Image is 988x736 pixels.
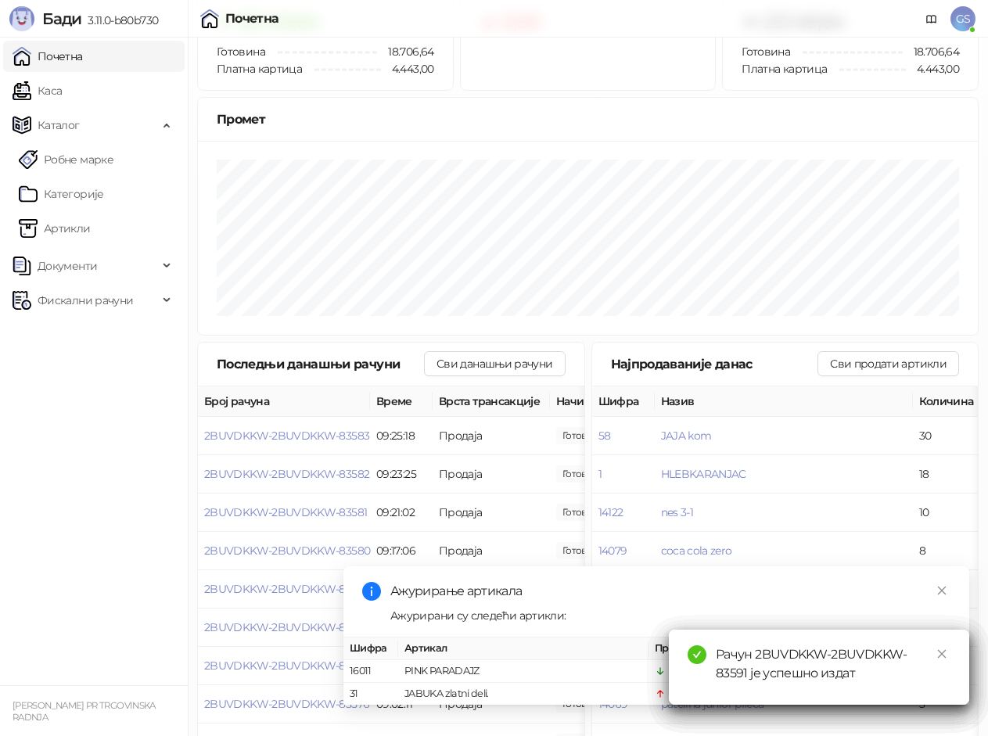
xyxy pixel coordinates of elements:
[362,582,381,601] span: info-circle
[38,285,133,316] span: Фискални рачуни
[433,417,550,455] td: Продаја
[936,648,947,659] span: close
[950,6,975,31] span: GS
[204,659,368,673] button: 2BUVDKKW-2BUVDKKW-83577
[204,429,369,443] button: 2BUVDKKW-2BUVDKKW-83583
[936,585,947,596] span: close
[390,582,950,601] div: Ажурирање артикала
[906,60,959,77] span: 4.443,00
[661,505,694,519] button: nes 3-1
[913,455,983,494] td: 18
[913,532,983,570] td: 8
[556,465,609,483] span: 480,00
[592,386,655,417] th: Шифра
[661,544,732,558] button: coca cola zero
[343,660,398,683] td: 16011
[225,13,279,25] div: Почетна
[19,144,113,175] a: Робне марке
[913,494,983,532] td: 10
[550,386,706,417] th: Начини плаћања
[370,386,433,417] th: Време
[611,354,818,374] div: Најпродаваније данас
[716,645,950,683] div: Рачун 2BUVDKKW-2BUVDKKW-83591 је успешно издат
[204,620,369,634] button: 2BUVDKKW-2BUVDKKW-83578
[370,455,433,494] td: 09:23:25
[433,494,550,532] td: Продаја
[343,637,398,660] th: Шифра
[217,354,424,374] div: Последњи данашњи рачуни
[381,60,434,77] span: 4.443,00
[598,467,602,481] button: 1
[598,429,611,443] button: 58
[655,386,913,417] th: Назив
[204,582,369,596] button: 2BUVDKKW-2BUVDKKW-83579
[370,494,433,532] td: 09:21:02
[742,45,790,59] span: Готовина
[42,9,81,28] span: Бади
[377,43,433,60] span: 18.706,64
[598,544,627,558] button: 14079
[204,505,367,519] button: 2BUVDKKW-2BUVDKKW-83581
[556,504,609,521] span: 124,00
[390,607,950,624] div: Ажурирани су следећи артикли:
[370,417,433,455] td: 09:25:18
[204,697,369,711] button: 2BUVDKKW-2BUVDKKW-83576
[817,351,959,376] button: Сви продати артикли
[217,62,302,76] span: Платна картица
[217,110,959,129] div: Промет
[598,505,623,519] button: 14122
[398,683,648,705] td: JABUKA zlatni deli.
[217,45,265,59] span: Готовина
[933,645,950,662] a: Close
[38,250,97,282] span: Документи
[903,43,959,60] span: 18.706,64
[433,532,550,570] td: Продаја
[204,467,369,481] button: 2BUVDKKW-2BUVDKKW-83582
[81,13,158,27] span: 3.11.0-b80b730
[370,532,433,570] td: 09:17:06
[742,62,827,76] span: Платна картица
[13,41,83,72] a: Почетна
[433,455,550,494] td: Продаја
[424,351,565,376] button: Сви данашњи рачуни
[919,6,944,31] a: Документација
[13,700,156,723] small: [PERSON_NAME] PR TRGOVINSKA RADNJA
[398,660,648,683] td: PINK PARADAJZ
[556,427,609,444] span: 240,00
[38,110,80,141] span: Каталог
[661,429,712,443] button: JAJA kom
[913,386,983,417] th: Количина
[648,637,766,660] th: Промена
[19,178,104,210] a: Категорије
[433,386,550,417] th: Врста трансакције
[688,645,706,664] span: check-circle
[913,417,983,455] td: 30
[204,544,370,558] button: 2BUVDKKW-2BUVDKKW-83580
[398,637,648,660] th: Артикал
[13,75,62,106] a: Каса
[343,683,398,705] td: 31
[661,467,746,481] button: HLEBKARANJAC
[198,386,370,417] th: Број рачуна
[9,6,34,31] img: Logo
[19,213,91,244] a: ArtikliАртикли
[933,582,950,599] a: Close
[556,542,609,559] span: 1.685,48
